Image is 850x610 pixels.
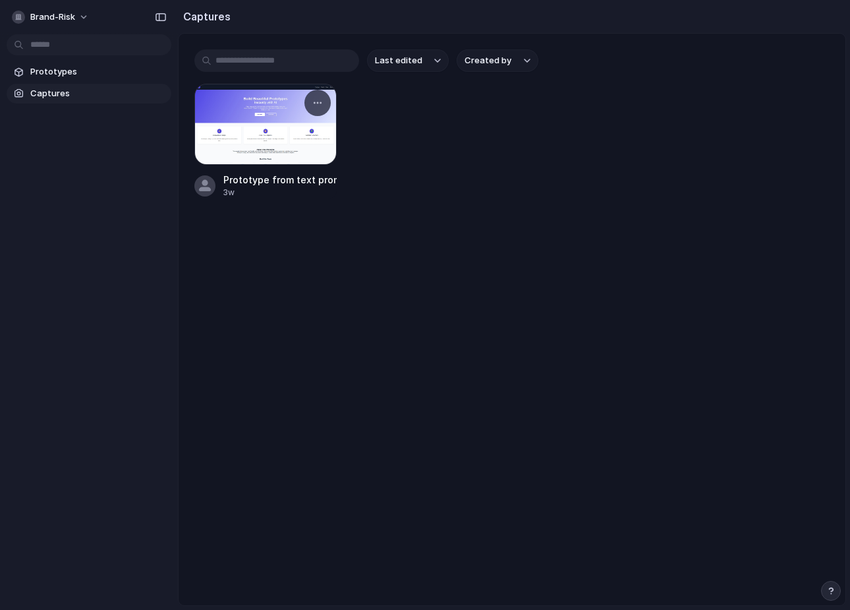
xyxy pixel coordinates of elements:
div: 3w [223,187,337,198]
span: Captures [30,87,166,100]
span: Created by [465,54,511,67]
a: Prototypes [7,62,171,82]
button: Created by [457,49,538,72]
h2: Captures [178,9,231,24]
div: Prototype from text prompt [223,173,337,187]
a: Captures [7,84,171,104]
button: brand-risk [7,7,96,28]
span: brand-risk [30,11,75,24]
span: Prototypes [30,65,166,78]
button: Last edited [367,49,449,72]
span: Last edited [375,54,422,67]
